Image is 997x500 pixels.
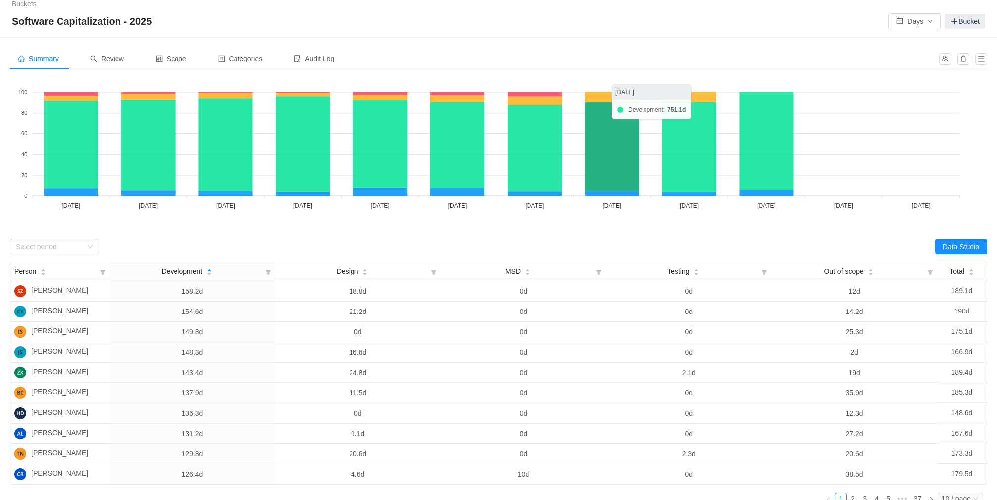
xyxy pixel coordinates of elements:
i: icon: filter [758,262,771,281]
tspan: [DATE] [216,202,235,209]
td: 126.4d [110,464,275,484]
img: ZX [14,367,26,378]
td: 0d [606,302,771,322]
td: 2.1d [606,363,771,383]
td: 21.2d [275,302,441,322]
td: 0d [606,342,771,363]
td: 0d [606,464,771,484]
td: 0d [441,444,606,464]
td: 175.1d [937,322,987,342]
td: 0d [606,322,771,342]
span: [PERSON_NAME] [31,387,88,399]
i: icon: caret-down [968,271,974,274]
td: 129.8d [110,444,275,464]
td: 9.1d [275,424,441,444]
tspan: [DATE] [526,202,544,209]
span: Testing [667,266,689,277]
tspan: [DATE] [371,202,390,209]
tspan: 0 [24,193,27,199]
i: icon: filter [923,262,937,281]
span: [PERSON_NAME] [31,367,88,378]
i: icon: caret-down [694,271,699,274]
td: 149.8d [110,322,275,342]
tspan: [DATE] [757,202,776,209]
td: 20.6d [275,444,441,464]
td: 2d [771,342,937,363]
div: Sort [206,267,212,274]
span: Design [337,266,358,277]
span: Out of scope [824,266,863,277]
img: CR [14,468,26,480]
td: 0d [441,281,606,302]
tspan: [DATE] [61,202,80,209]
span: Summary [18,55,59,62]
div: Sort [525,267,530,274]
button: icon: bell [957,53,969,65]
img: HD [14,407,26,419]
td: 131.2d [110,424,275,444]
td: 0d [441,383,606,403]
td: 12d [771,281,937,302]
td: 0d [441,424,606,444]
i: icon: caret-up [362,268,368,271]
tspan: [DATE] [834,202,853,209]
i: icon: caret-down [362,271,368,274]
td: 179.5d [937,464,987,484]
td: 0d [441,302,606,322]
i: icon: caret-up [694,268,699,271]
span: [PERSON_NAME] [31,285,88,297]
td: 11.5d [275,383,441,403]
span: [PERSON_NAME] [31,468,88,480]
img: SH [14,285,26,297]
tspan: 40 [21,151,27,157]
tspan: 20 [21,172,27,178]
span: Scope [156,55,186,62]
button: Data Studio [935,239,987,254]
img: IS [14,326,26,338]
span: Software Capitalization - 2025 [12,13,158,29]
i: icon: profile [218,55,225,62]
td: 2.3d [606,444,771,464]
i: icon: caret-down [41,271,46,274]
span: Development [162,266,203,277]
img: JS [14,346,26,358]
td: 0d [275,403,441,424]
td: 18.8d [275,281,441,302]
i: icon: search [90,55,97,62]
td: 136.3d [110,403,275,424]
td: 137.9d [110,383,275,403]
span: [PERSON_NAME] [31,407,88,419]
td: 154.6d [110,302,275,322]
i: icon: control [156,55,163,62]
td: 0d [275,322,441,342]
td: 19d [771,363,937,383]
tspan: 60 [21,130,27,136]
td: 35.9d [771,383,937,403]
div: Sort [40,267,46,274]
span: [PERSON_NAME] [31,306,88,317]
td: 14.2d [771,302,937,322]
i: icon: caret-down [868,271,873,274]
td: 158.2d [110,281,275,302]
tspan: [DATE] [912,202,931,209]
img: AL [14,428,26,439]
span: [PERSON_NAME] [31,326,88,338]
tspan: [DATE] [448,202,467,209]
button: icon: menu [975,53,987,65]
td: 4.6d [275,464,441,484]
td: 148.3d [110,342,275,363]
i: icon: caret-up [868,268,873,271]
span: [PERSON_NAME] [31,346,88,358]
tspan: [DATE] [139,202,158,209]
div: Sort [693,267,699,274]
td: 20.6d [771,444,937,464]
td: 166.9d [937,342,987,363]
td: 143.4d [110,363,275,383]
td: 0d [606,281,771,302]
tspan: [DATE] [680,202,699,209]
td: 10d [441,464,606,484]
i: icon: filter [261,262,275,281]
td: 0d [441,363,606,383]
td: 0d [606,403,771,424]
div: Sort [362,267,368,274]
